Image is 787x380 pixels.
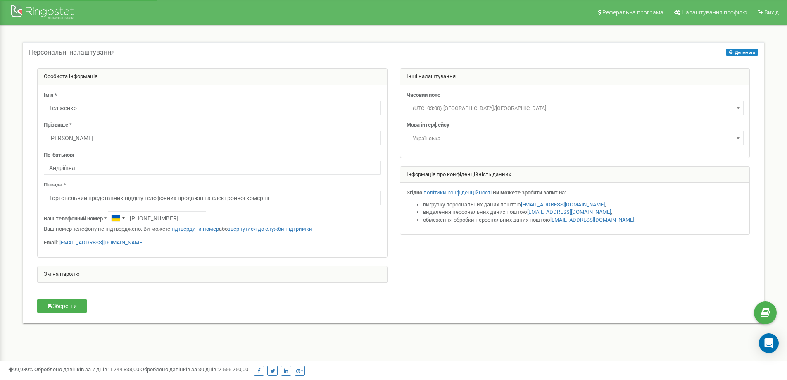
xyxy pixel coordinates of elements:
[44,239,58,246] strong: Email:
[407,189,422,196] strong: Згідно
[38,266,387,283] div: Зміна паролю
[407,131,744,145] span: Українська
[521,201,605,208] a: [EMAIL_ADDRESS][DOMAIN_NAME]
[400,167,750,183] div: Інформація про конфіденційність данних
[409,133,741,144] span: Українська
[38,69,387,85] div: Особиста інформація
[29,49,115,56] h5: Персональні налаштування
[759,333,779,353] div: Open Intercom Messenger
[682,9,747,16] span: Налаштування профілю
[219,366,248,373] u: 7 556 750,00
[44,131,381,145] input: Прізвище
[423,189,492,196] a: політики конфіденційності
[409,103,741,114] span: (UTC+03:00) Europe/Kiev
[109,366,139,373] u: 1 744 838,00
[44,225,381,233] p: Ваш номер телефону не підтверджено. Ви можете або
[407,101,744,115] span: (UTC+03:00) Europe/Kiev
[44,161,381,175] input: По-батькові
[407,91,440,99] label: Часовий пояс
[140,366,248,373] span: Оброблено дзвінків за 30 днів :
[37,299,87,313] button: Зберегти
[108,211,206,225] input: +1-800-555-55-55
[8,366,33,373] span: 99,989%
[59,239,143,246] a: [EMAIL_ADDRESS][DOMAIN_NAME]
[407,121,449,129] label: Мова інтерфейсу
[44,191,381,205] input: Посада
[550,217,634,223] a: [EMAIL_ADDRESS][DOMAIN_NAME]
[44,215,107,223] label: Ваш телефонний номер *
[400,69,750,85] div: Інші налаштування
[493,189,566,196] strong: Ви можете зробити запит на:
[423,201,744,209] li: вигрузку персональних даних поштою ,
[527,209,611,215] a: [EMAIL_ADDRESS][DOMAIN_NAME]
[34,366,139,373] span: Оброблено дзвінків за 7 днів :
[108,212,127,225] div: Telephone country code
[602,9,663,16] span: Реферальна програма
[44,151,74,159] label: По-батькові
[44,101,381,115] input: Ім'я
[228,226,312,232] a: звернутися до служби підтримки
[423,208,744,216] li: видалення персональних даних поштою ,
[170,226,219,232] a: підтвердити номер
[423,216,744,224] li: обмеження обробки персональних даних поштою .
[726,49,758,56] button: Допомога
[44,91,57,99] label: Ім'я *
[44,181,66,189] label: Посада *
[764,9,779,16] span: Вихід
[44,121,72,129] label: Прізвище *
